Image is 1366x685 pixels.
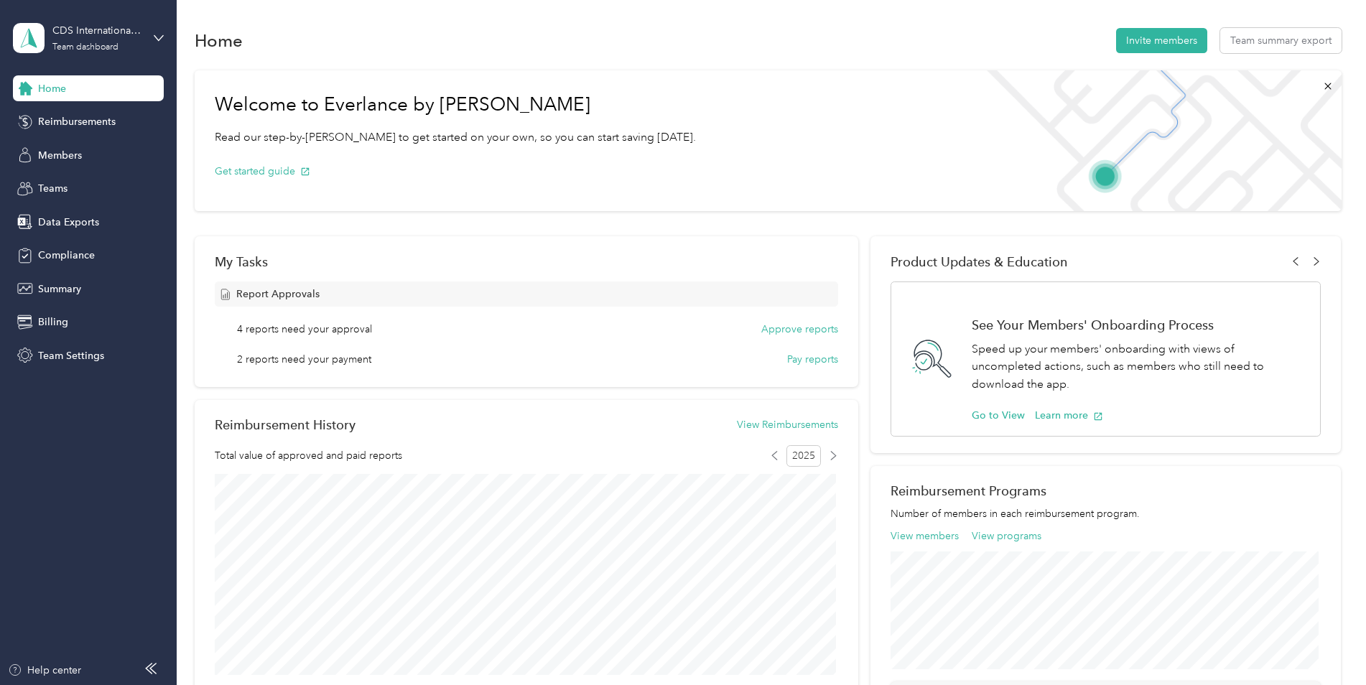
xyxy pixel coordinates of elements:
[215,129,696,146] p: Read our step-by-[PERSON_NAME] to get started on your own, so you can start saving [DATE].
[38,215,99,230] span: Data Exports
[38,81,66,96] span: Home
[215,417,356,432] h2: Reimbursement History
[1116,28,1207,53] button: Invite members
[761,322,838,337] button: Approve reports
[972,528,1041,544] button: View programs
[972,340,1305,393] p: Speed up your members' onboarding with views of uncompleted actions, such as members who still ne...
[215,254,838,269] div: My Tasks
[38,181,68,196] span: Teams
[38,114,116,129] span: Reimbursements
[38,348,104,363] span: Team Settings
[215,164,310,179] button: Get started guide
[1035,408,1103,423] button: Learn more
[52,23,142,38] div: CDS International Holdings, LLC
[972,408,1025,423] button: Go to View
[1220,28,1342,53] button: Team summary export
[891,506,1321,521] p: Number of members in each reimbursement program.
[215,93,696,116] h1: Welcome to Everlance by [PERSON_NAME]
[891,254,1068,269] span: Product Updates & Education
[38,148,82,163] span: Members
[38,248,95,263] span: Compliance
[891,528,959,544] button: View members
[195,33,243,48] h1: Home
[1286,605,1366,685] iframe: Everlance-gr Chat Button Frame
[787,352,838,367] button: Pay reports
[52,43,119,52] div: Team dashboard
[236,286,320,302] span: Report Approvals
[237,322,372,337] span: 4 reports need your approval
[972,317,1305,332] h1: See Your Members' Onboarding Process
[215,448,402,463] span: Total value of approved and paid reports
[891,483,1321,498] h2: Reimbursement Programs
[38,281,81,297] span: Summary
[972,70,1341,211] img: Welcome to everlance
[786,445,821,467] span: 2025
[237,352,371,367] span: 2 reports need your payment
[737,417,838,432] button: View Reimbursements
[8,663,81,678] button: Help center
[38,314,68,330] span: Billing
